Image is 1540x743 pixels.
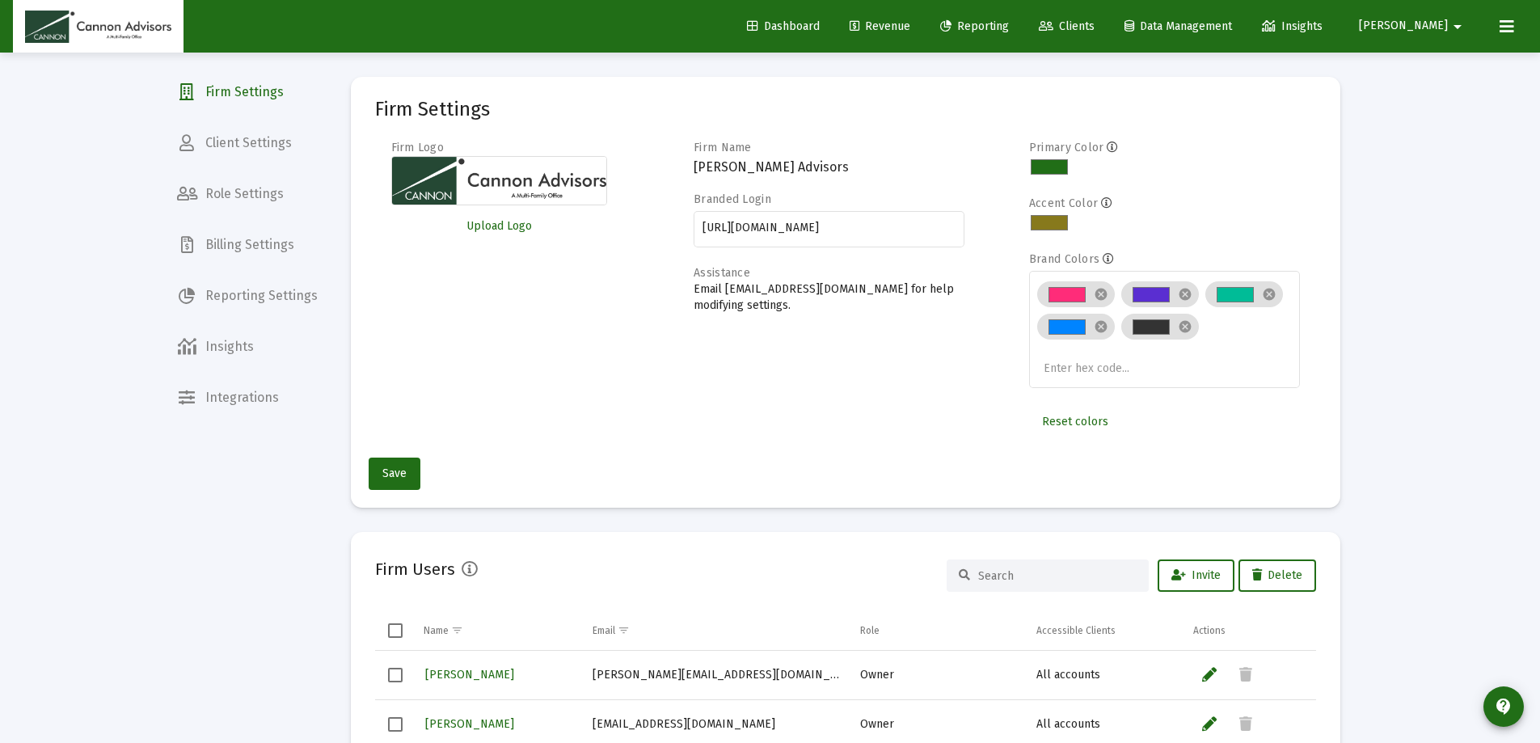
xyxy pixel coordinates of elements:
[1359,19,1448,33] span: [PERSON_NAME]
[694,141,752,154] label: Firm Name
[1042,415,1108,428] span: Reset colors
[424,624,449,637] div: Name
[451,624,463,636] span: Show filter options for column 'Name'
[747,19,820,33] span: Dashboard
[1124,19,1232,33] span: Data Management
[416,611,584,650] td: Column Name
[425,717,514,731] span: [PERSON_NAME]
[1029,141,1104,154] label: Primary Color
[164,124,331,163] a: Client Settings
[1029,252,1099,266] label: Brand Colors
[1158,559,1234,592] button: Invite
[1494,697,1513,716] mat-icon: contact_support
[1262,19,1323,33] span: Insights
[164,327,331,366] a: Insights
[391,141,445,154] label: Firm Logo
[388,668,403,682] div: Select row
[424,712,516,736] a: [PERSON_NAME]
[1112,11,1245,43] a: Data Management
[164,378,331,417] a: Integrations
[25,11,171,43] img: Dashboard
[1036,668,1100,682] span: All accounts
[860,624,880,637] div: Role
[391,210,608,243] button: Upload Logo
[1448,11,1467,43] mat-icon: arrow_drop_down
[369,458,420,490] button: Save
[1340,10,1487,42] button: [PERSON_NAME]
[375,101,490,117] mat-card-title: Firm Settings
[852,611,1027,650] td: Column Role
[850,19,910,33] span: Revenue
[1036,624,1116,637] div: Accessible Clients
[1193,624,1226,637] div: Actions
[375,556,455,582] h2: Firm Users
[1178,287,1192,302] mat-icon: cancel
[584,611,853,650] td: Column Email
[978,569,1137,583] input: Search
[734,11,833,43] a: Dashboard
[164,226,331,264] a: Billing Settings
[860,668,894,682] span: Owner
[584,651,853,700] td: [PERSON_NAME][EMAIL_ADDRESS][DOMAIN_NAME]
[694,192,771,206] label: Branded Login
[694,266,750,280] label: Assistance
[860,717,894,731] span: Owner
[1178,319,1192,334] mat-icon: cancel
[1029,406,1121,438] button: Reset colors
[618,624,630,636] span: Show filter options for column 'Email'
[1262,287,1276,302] mat-icon: cancel
[1036,717,1100,731] span: All accounts
[837,11,923,43] a: Revenue
[1249,11,1335,43] a: Insights
[593,624,615,637] div: Email
[1026,11,1108,43] a: Clients
[1029,196,1098,210] label: Accent Color
[1039,19,1095,33] span: Clients
[1094,319,1108,334] mat-icon: cancel
[425,668,514,682] span: [PERSON_NAME]
[1238,559,1316,592] button: Delete
[1094,287,1108,302] mat-icon: cancel
[388,717,403,732] div: Select row
[388,623,403,638] div: Select all
[164,175,331,213] a: Role Settings
[1028,611,1185,650] td: Column Accessible Clients
[424,663,516,686] a: [PERSON_NAME]
[1185,611,1316,650] td: Column Actions
[1044,362,1165,375] input: Enter hex code...
[164,277,331,315] a: Reporting Settings
[1171,568,1221,582] span: Invite
[940,19,1009,33] span: Reporting
[1252,568,1302,582] span: Delete
[466,219,532,233] span: Upload Logo
[694,281,964,314] p: Email [EMAIL_ADDRESS][DOMAIN_NAME] for help modifying settings.
[382,466,407,480] span: Save
[164,73,331,112] a: Firm Settings
[927,11,1022,43] a: Reporting
[694,156,964,179] h3: [PERSON_NAME] Advisors
[1037,278,1291,378] mat-chip-list: Brand colors
[391,156,608,205] img: Firm logo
